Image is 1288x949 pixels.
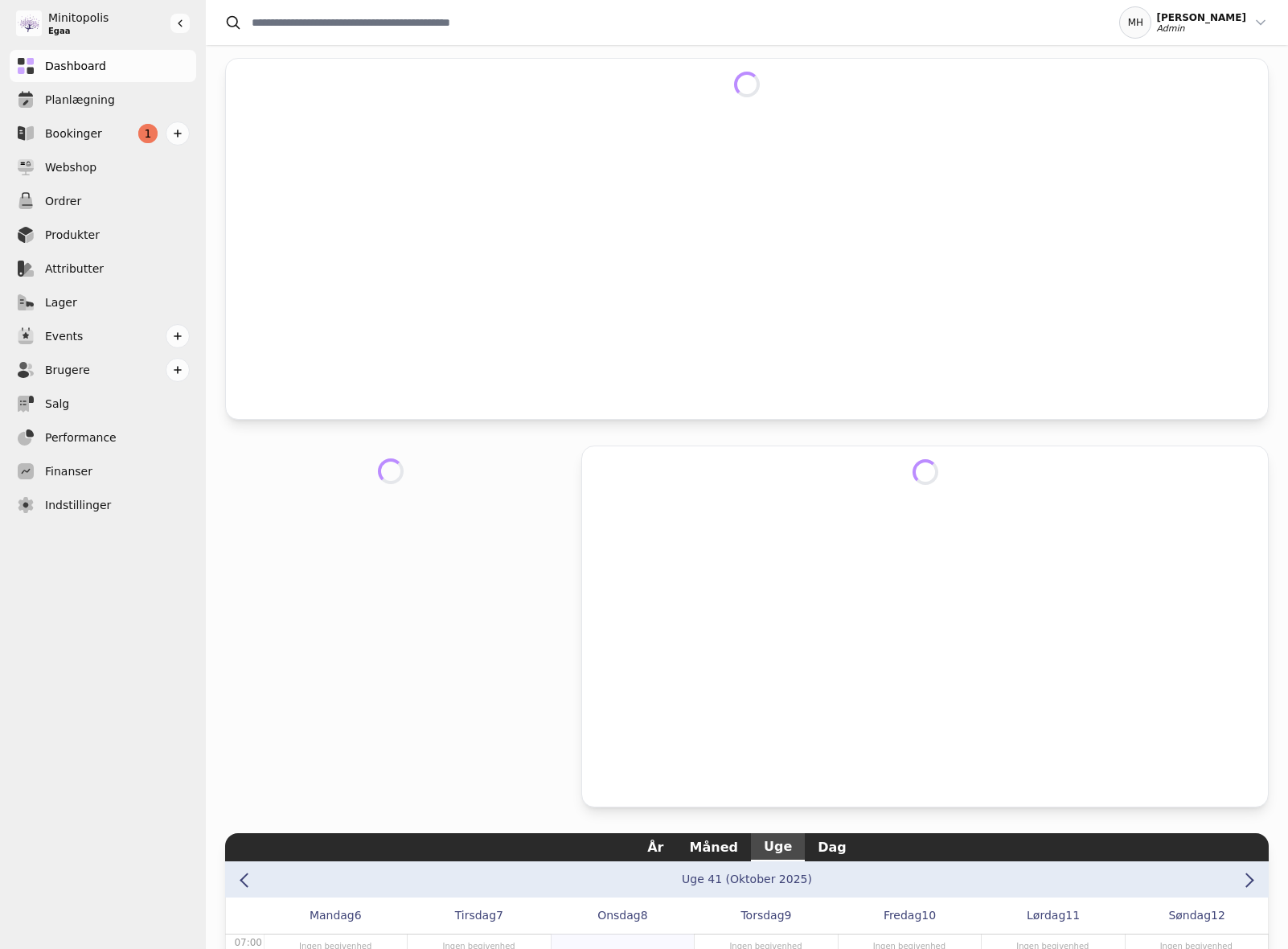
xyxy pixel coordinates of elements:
[10,185,196,217] a: Ordrer
[10,354,196,386] a: Brugere
[170,14,190,33] button: Gør sidebaren større eller mindre
[1156,11,1246,24] div: [PERSON_NAME]
[10,253,196,285] a: Attributter
[10,151,196,183] a: Webshop
[45,227,100,244] span: Produkter
[496,907,503,924] span: 7
[45,58,106,75] span: Dashboard
[1119,6,1151,39] div: MH
[236,868,257,891] button: Previous week
[10,320,196,352] a: Events
[1211,907,1225,924] span: 12
[10,388,196,420] a: Salg
[45,328,83,345] span: Events
[355,907,362,924] span: 6
[45,159,96,176] span: Webshop
[45,497,111,514] span: Indstillinger
[310,907,355,924] span: Mandag
[10,219,196,251] a: Produkter
[234,937,262,948] span: 07:00
[10,455,196,487] a: Finanser
[634,833,676,861] button: År view
[45,294,77,311] span: Lager
[45,193,81,210] span: Ordrer
[805,833,859,861] button: Dag view
[1027,907,1065,924] span: Lørdag
[1065,907,1080,924] span: 11
[10,117,196,150] a: Bookinger1
[682,872,812,886] button: Go to month view
[45,396,69,413] span: Salg
[751,833,805,861] button: Uge view
[455,907,496,924] span: Tirsdag
[677,833,751,861] button: Måned view
[1168,907,1211,924] span: Søndag
[45,362,90,379] span: Brugere
[10,489,196,521] a: Indstillinger
[785,907,792,924] span: 9
[45,261,104,277] span: Attributter
[740,907,784,924] span: Torsdag
[10,84,196,116] a: Planlægning
[10,421,196,454] a: Performance
[641,907,648,924] span: 8
[1236,868,1257,891] button: Next week
[921,907,936,924] span: 10
[1119,6,1269,39] button: MH[PERSON_NAME]Admin
[45,463,92,480] span: Finanser
[1156,24,1246,34] div: Admin
[45,125,102,142] span: Bookinger
[225,833,1269,861] div: Calendar views navigation
[884,907,921,924] span: Fredag
[138,124,158,143] span: 1
[10,286,196,318] a: Lager
[45,92,115,109] span: Planlægning
[597,907,641,924] span: Onsdag
[10,50,196,82] a: Dashboard
[45,429,117,446] span: Performance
